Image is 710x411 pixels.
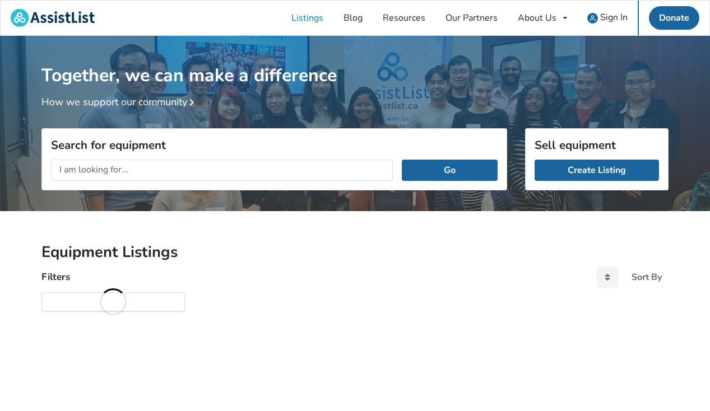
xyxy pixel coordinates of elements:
a: Our Partners [435,1,508,35]
h1: Together, we can make a difference [41,36,669,87]
a: Resources [373,1,435,35]
h2: Equipment Listings [41,242,669,262]
button: Go [402,160,498,181]
a: Create Listing [535,160,659,181]
input: I am looking for... [51,160,393,181]
a: Listings [281,1,333,35]
h3: Sell equipment [535,138,659,152]
h4: Filters [41,270,70,283]
a: How we support our community [41,95,198,109]
a: Blog [333,1,373,35]
img: user icon [587,13,598,24]
a: user icon Sign In [577,1,638,35]
div: Sort By [632,273,662,282]
div: About Us [518,13,556,22]
span: Sign In [600,11,628,24]
h3: Search for equipment [51,138,498,152]
img: assistlist-logo [11,9,95,27]
a: Donate [649,6,699,30]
